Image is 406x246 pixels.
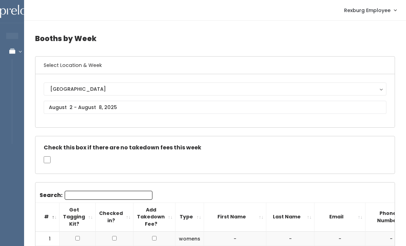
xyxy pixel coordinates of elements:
th: Type: activate to sort column ascending [175,203,204,231]
div: [GEOGRAPHIC_DATA] [50,85,380,93]
th: Last Name: activate to sort column ascending [266,203,314,231]
td: 1 [35,232,60,246]
button: [GEOGRAPHIC_DATA] [44,82,386,96]
label: Search: [40,191,152,200]
a: Rexburg Employee [337,3,403,18]
h5: Check this box if there are no takedown fees this week [44,145,386,151]
th: #: activate to sort column descending [35,203,60,231]
h6: Select Location & Week [35,57,395,74]
th: Add Takedown Fee?: activate to sort column ascending [133,203,175,231]
td: womens [175,232,204,246]
th: Checked in?: activate to sort column ascending [96,203,133,231]
input: August 2 - August 8, 2025 [44,101,386,114]
th: Email: activate to sort column ascending [314,203,365,231]
span: Rexburg Employee [344,7,391,14]
h4: Booths by Week [35,29,395,48]
th: Got Tagging Kit?: activate to sort column ascending [60,203,96,231]
td: - [204,232,266,246]
input: Search: [65,191,152,200]
td: - [266,232,314,246]
th: First Name: activate to sort column ascending [204,203,266,231]
td: - [314,232,365,246]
